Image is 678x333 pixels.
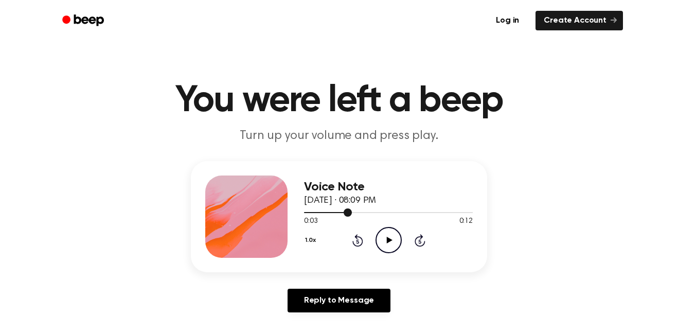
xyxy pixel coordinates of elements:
[304,216,317,227] span: 0:03
[459,216,473,227] span: 0:12
[304,232,319,249] button: 1.0x
[536,11,623,30] a: Create Account
[304,196,376,205] span: [DATE] · 08:09 PM
[76,82,602,119] h1: You were left a beep
[304,180,473,194] h3: Voice Note
[141,128,537,145] p: Turn up your volume and press play.
[486,9,529,32] a: Log in
[288,289,390,312] a: Reply to Message
[55,11,113,31] a: Beep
